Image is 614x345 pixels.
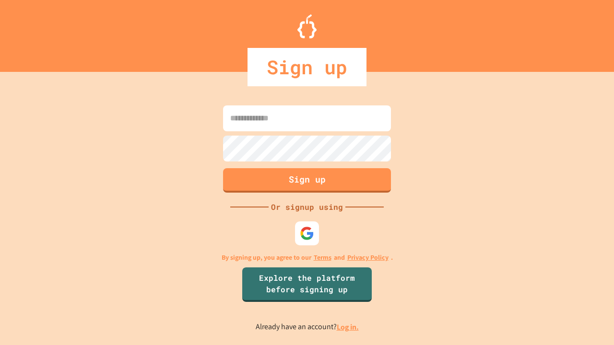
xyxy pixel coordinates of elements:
[222,253,393,263] p: By signing up, you agree to our and .
[300,226,314,241] img: google-icon.svg
[347,253,389,263] a: Privacy Policy
[223,168,391,193] button: Sign up
[337,322,359,332] a: Log in.
[297,14,317,38] img: Logo.svg
[269,201,345,213] div: Or signup using
[256,321,359,333] p: Already have an account?
[242,267,372,302] a: Explore the platform before signing up
[314,253,331,263] a: Terms
[248,48,366,86] div: Sign up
